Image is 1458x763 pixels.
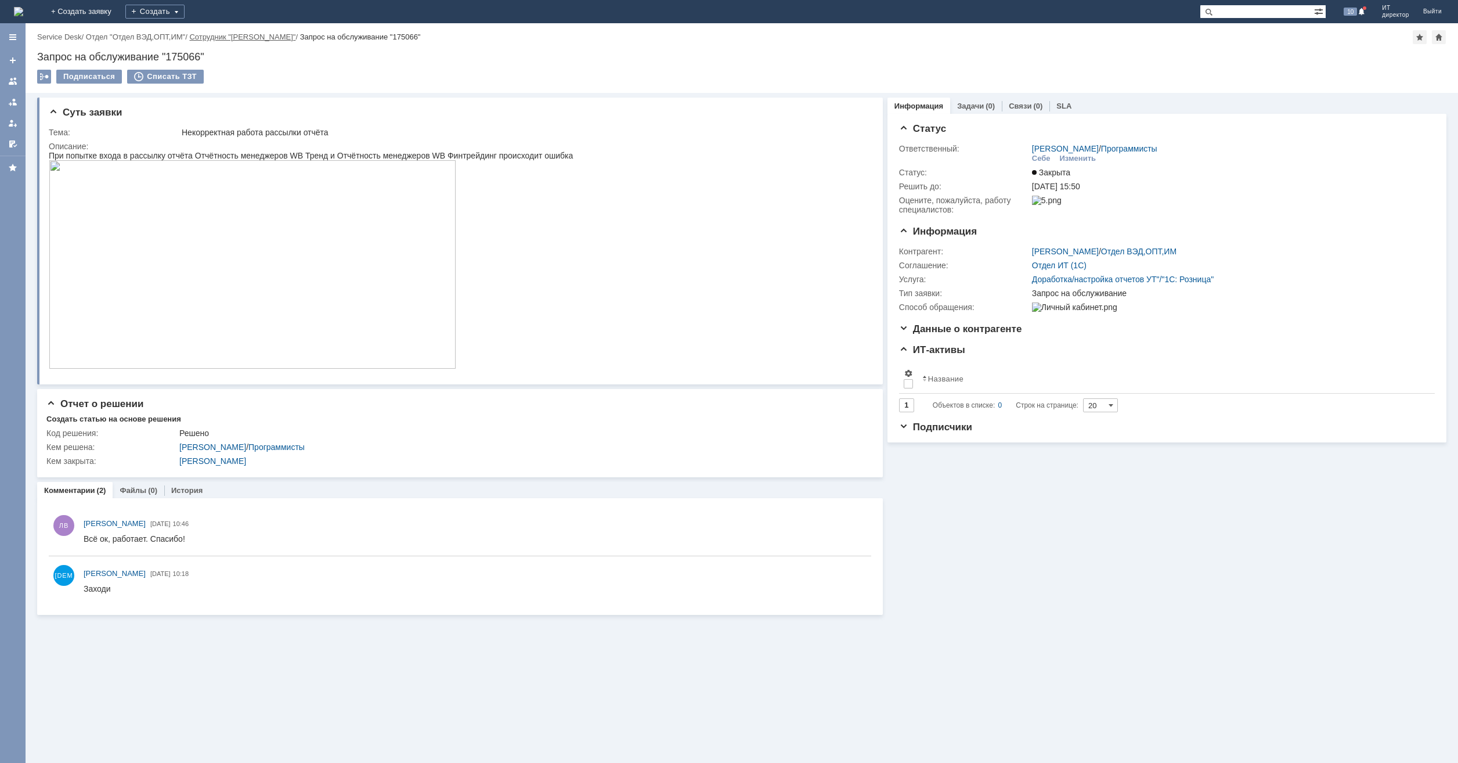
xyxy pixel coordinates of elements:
[46,398,143,409] span: Отчет о решении
[1032,182,1080,191] span: [DATE] 15:50
[84,519,146,528] span: [PERSON_NAME]
[1032,154,1051,163] div: Себе
[1382,12,1409,19] span: директор
[120,486,146,495] a: Файлы
[899,123,946,134] span: Статус
[933,398,1078,412] i: Строк на странице:
[86,33,185,41] a: Отдел "Отдел ВЭД,ОПТ,ИМ"
[899,247,1030,256] div: Контрагент:
[1033,102,1042,110] div: (0)
[46,415,181,424] div: Создать статью на основе решения
[150,570,171,577] span: [DATE]
[986,102,995,110] div: (0)
[933,401,995,409] span: Объектов в списке:
[171,486,203,495] a: История
[179,456,246,466] a: [PERSON_NAME]
[1032,303,1117,312] img: Личный кабинет.png
[1032,144,1157,153] div: /
[150,520,171,527] span: [DATE]
[84,518,146,530] a: [PERSON_NAME]
[1413,30,1427,44] div: Добавить в избранное
[37,33,82,41] a: Service Desk
[3,72,22,91] a: Заявки на командах
[1009,102,1031,110] a: Связи
[899,275,1030,284] div: Услуга:
[899,168,1030,177] div: Статус:
[899,196,1030,214] div: Oцените, пожалуйста, работу специалистов:
[957,102,984,110] a: Задачи
[899,144,1030,153] div: Ответственный:
[1032,168,1070,177] span: Закрыта
[1032,144,1099,153] a: [PERSON_NAME]
[1032,196,1062,205] img: 5.png
[1101,144,1157,153] a: Программисты
[894,102,943,110] a: Информация
[46,442,177,452] div: Кем решена:
[1056,102,1071,110] a: SLA
[904,369,913,378] span: Настройки
[37,33,86,41] div: /
[182,128,863,137] div: Некорректная работа рассылки отчёта
[3,114,22,132] a: Мои заявки
[918,364,1425,394] th: Название
[44,486,95,495] a: Комментарии
[300,33,421,41] div: Запрос на обслуживание "175066"
[49,128,179,137] div: Тема:
[173,520,189,527] span: 10:46
[148,486,157,495] div: (0)
[899,226,977,237] span: Информация
[84,569,146,578] span: [PERSON_NAME]
[189,33,295,41] a: Сотрудник "[PERSON_NAME]"
[899,182,1030,191] div: Решить до:
[3,93,22,111] a: Заявки в моей ответственности
[173,570,189,577] span: 10:18
[14,7,23,16] a: Перейти на домашнюю страницу
[1032,261,1087,270] a: Отдел ИТ (1С)
[899,303,1030,312] div: Способ обращения:
[248,442,305,452] a: Программисты
[84,568,146,580] a: [PERSON_NAME]
[3,51,22,70] a: Создать заявку
[1314,5,1326,16] span: Расширенный поиск
[1344,8,1357,16] span: 10
[189,33,299,41] div: /
[899,289,1030,298] div: Тип заявки:
[14,7,23,16] img: logo
[1032,247,1176,256] div: /
[998,398,1002,412] div: 0
[1032,247,1099,256] a: [PERSON_NAME]
[1382,5,1409,12] span: ИТ
[1101,247,1176,256] a: Отдел ВЭД,ОПТ,ИМ
[37,51,1446,63] div: Запрос на обслуживание "175066"
[179,429,863,438] div: Решено
[899,261,1030,270] div: Соглашение:
[179,442,863,452] div: /
[37,70,51,84] div: Работа с массовостью
[1432,30,1446,44] div: Сделать домашней страницей
[899,422,972,433] span: Подписчики
[49,107,122,118] span: Суть заявки
[928,375,963,383] div: Название
[1060,154,1096,163] div: Изменить
[899,323,1022,334] span: Данные о контрагенте
[46,456,177,466] div: Кем закрыта:
[49,142,865,151] div: Описание:
[46,429,177,438] div: Код решения:
[1032,289,1427,298] div: Запрос на обслуживание
[3,135,22,153] a: Мои согласования
[899,344,965,355] span: ИТ-активы
[179,442,246,452] a: [PERSON_NAME]
[125,5,185,19] div: Создать
[1032,275,1214,284] a: Доработка/настройка отчетов УТ"/"1С: Розница"
[97,486,106,495] div: (2)
[86,33,190,41] div: /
